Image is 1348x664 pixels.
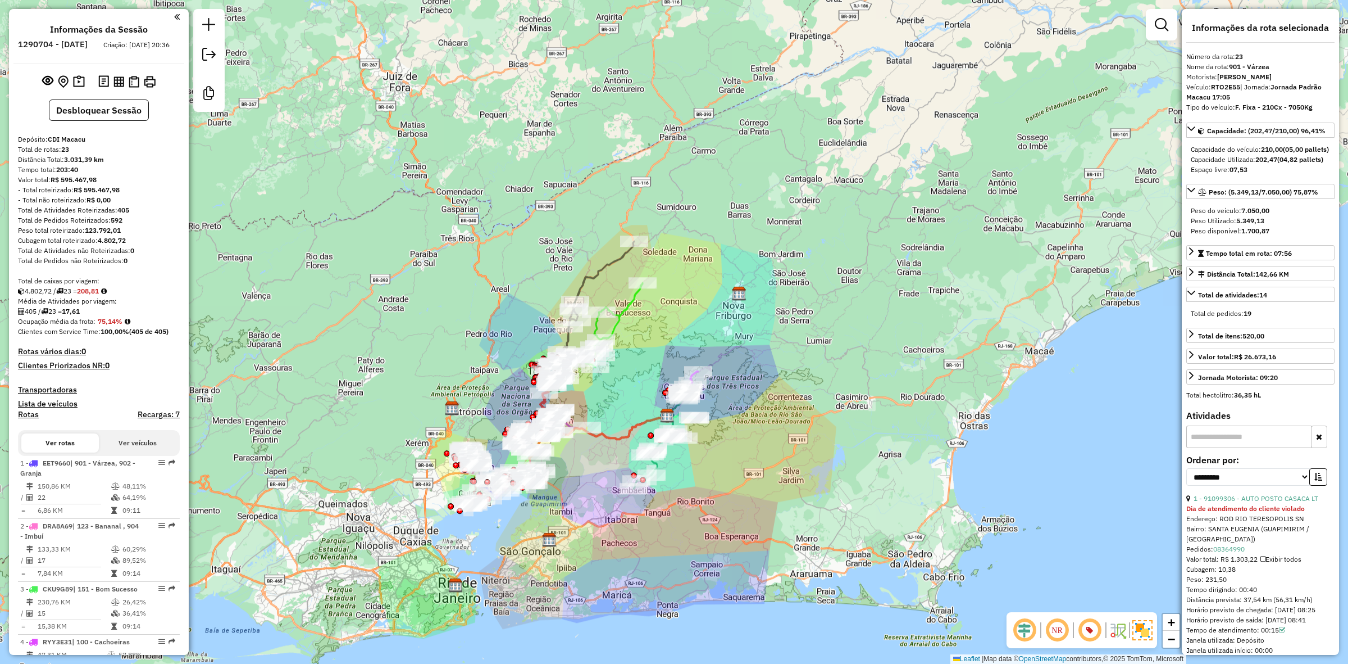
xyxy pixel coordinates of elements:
[20,459,135,477] span: | 901 - Várzea, 902 - Granja
[1186,524,1335,544] div: Bairro: SANTA EUGENIA (GUAPIMIRIM / [GEOGRAPHIC_DATA])
[62,307,80,315] strong: 17,61
[64,155,104,164] strong: 3.031,39 km
[43,638,72,646] span: RYY3E31
[158,638,165,645] em: Opções
[18,195,180,205] div: - Total não roteirizado:
[1186,123,1335,138] a: Capacidade: (202,47/210,00) 96,41%
[43,585,73,593] span: CKU9G89
[111,546,120,553] i: % de utilização do peso
[1186,605,1335,615] div: Horário previsto de chegada: [DATE] 08:25
[51,175,97,184] strong: R$ 595.467,98
[1186,625,1335,635] div: Tempo de atendimento: 00:15
[1235,52,1243,61] strong: 23
[26,610,33,617] i: Total de Atividades
[1198,373,1278,383] div: Jornada Motorista: 09:20
[18,327,101,336] span: Clientes com Service Time:
[122,608,175,619] td: 36,41%
[101,288,107,295] i: Meta Caixas/viagem: 221,80 Diferença: -12,99
[1186,410,1335,421] h4: Atividades
[18,347,180,356] h4: Rotas vários dias:
[198,13,220,39] a: Nova sessão e pesquisa
[1234,391,1261,399] strong: 36,35 hL
[1198,331,1264,341] div: Total de itens:
[111,599,120,606] i: % de utilização do peso
[1236,216,1264,225] strong: 5.349,13
[1191,309,1330,319] div: Total de pedidos:
[1255,155,1277,164] strong: 202,47
[20,459,135,477] span: 1 -
[37,481,111,492] td: 150,86 KM
[1211,83,1240,91] strong: RTO2E55
[43,522,72,530] span: DRA8A69
[37,649,107,661] td: 47,31 KM
[37,505,111,516] td: 6,86 KM
[20,608,26,619] td: /
[158,459,165,466] em: Opções
[18,256,180,266] div: Total de Pedidos não Roteirizados:
[660,408,675,423] img: CDI Macacu
[111,570,117,577] i: Tempo total em rota
[168,459,175,466] em: Rota exportada
[20,568,26,579] td: =
[1186,635,1335,645] div: Janela utilizada: Depósito
[130,246,134,255] strong: 0
[18,225,180,236] div: Peso total roteirizado:
[122,621,175,632] td: 09:14
[1109,621,1127,639] img: Fluxo de ruas
[98,317,122,326] strong: 75,14%
[20,522,139,540] span: 2 -
[142,74,158,90] button: Imprimir Rotas
[1186,645,1335,656] div: Janela utilizada início: 00:00
[1186,184,1335,199] a: Peso: (5.349,13/7.050,00) 75,87%
[1186,514,1335,524] div: Endereço: ROD RIO TERESOPOLIS SN
[1241,206,1269,215] strong: 7.050,00
[26,546,33,553] i: Distância Total
[117,206,129,214] strong: 405
[111,610,120,617] i: % de utilização da cubagem
[56,165,78,174] strong: 203:40
[71,73,87,91] button: Painel de Sugestão
[18,236,180,246] div: Cubagem total roteirizado:
[20,621,26,632] td: =
[168,585,175,592] em: Rota exportada
[1259,291,1267,299] strong: 14
[138,410,180,419] h4: Recargas: 7
[953,655,980,663] a: Leaflet
[81,346,86,356] strong: 0
[18,399,180,409] h4: Lista de veículos
[1186,585,1335,595] div: Tempo dirigindo: 00:40
[99,433,176,453] button: Ver veículos
[26,494,33,501] i: Total de Atividades
[18,308,25,315] i: Total de Atividades
[105,360,110,371] strong: 0
[1132,620,1153,640] img: Exibir/Ocultar setores
[732,286,746,301] img: CDD Nova Friburgo
[107,652,116,658] i: % de utilização do peso
[1186,201,1335,241] div: Peso: (5.349,13/7.050,00) 75,87%
[1191,144,1330,155] div: Capacidade do veículo:
[122,492,175,503] td: 64,19%
[18,361,180,371] h4: Clientes Priorizados NR:
[1186,266,1335,281] a: Distância Total:142,66 KM
[1186,62,1335,72] div: Nome da rota:
[122,555,175,566] td: 89,52%
[26,483,33,490] i: Distância Total
[74,186,120,194] strong: R$ 595.467,98
[96,73,111,91] button: Logs desbloquear sessão
[1242,332,1264,340] strong: 520,00
[37,608,111,619] td: 15
[18,410,39,419] a: Rotas
[1186,287,1335,302] a: Total de atividades:14
[50,24,148,35] h4: Informações da Sessão
[111,483,120,490] i: % de utilização do peso
[198,82,220,107] a: Criar modelo
[18,205,180,215] div: Total de Atividades Roteirizadas:
[1191,155,1330,165] div: Capacidade Utilizada:
[111,216,122,224] strong: 592
[56,288,63,295] i: Total de rotas
[1186,349,1335,364] a: Valor total:R$ 26.673,16
[111,494,120,501] i: % de utilização da cubagem
[1277,155,1323,164] strong: (04,82 pallets)
[122,597,175,608] td: 26,42%
[1186,595,1335,605] div: Distância prevista: 37,54 km (56,31 km/h)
